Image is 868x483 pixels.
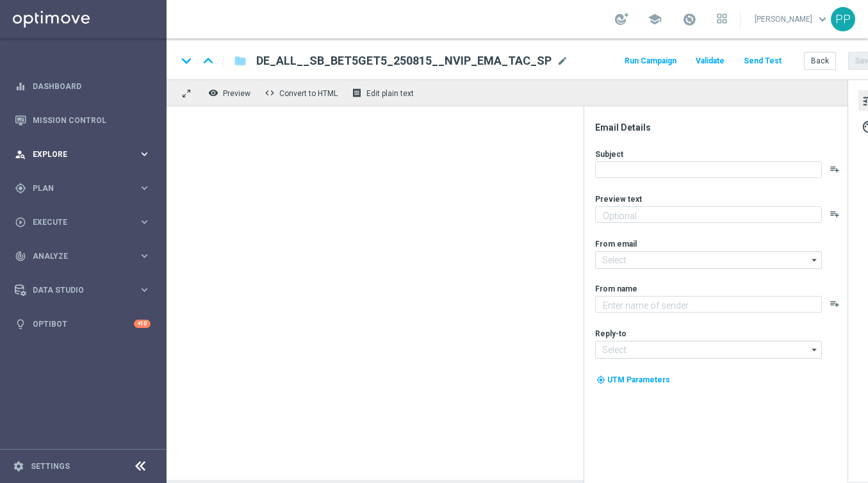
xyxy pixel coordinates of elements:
a: [PERSON_NAME]keyboard_arrow_down [753,10,831,29]
div: Data Studio [15,284,138,296]
button: Validate [694,53,726,70]
span: Explore [33,151,138,158]
i: keyboard_arrow_right [138,284,151,296]
a: Dashboard [33,69,151,103]
button: Send Test [742,53,783,70]
button: gps_fixed Plan keyboard_arrow_right [14,183,151,193]
i: keyboard_arrow_right [138,182,151,194]
i: gps_fixed [15,183,26,194]
span: Data Studio [33,286,138,294]
div: Email Details [595,122,846,133]
span: Analyze [33,252,138,260]
i: my_location [596,375,605,384]
button: Mission Control [14,115,151,126]
div: Execute [15,217,138,228]
span: Execute [33,218,138,226]
div: Mission Control [15,103,151,137]
i: keyboard_arrow_down [177,51,196,70]
span: Preview [223,89,250,98]
button: Back [804,52,836,70]
i: settings [13,461,24,472]
i: person_search [15,149,26,160]
a: Mission Control [33,103,151,137]
button: lightbulb Optibot +10 [14,319,151,329]
i: keyboard_arrow_right [138,250,151,262]
button: remove_red_eye Preview [205,85,256,101]
button: Run Campaign [623,53,678,70]
span: keyboard_arrow_down [815,12,830,26]
div: Dashboard [15,69,151,103]
input: Select [595,341,822,359]
input: Select [595,251,822,269]
button: track_changes Analyze keyboard_arrow_right [14,251,151,261]
span: DE_ALL__SB_BET5GET5_250815__NVIP_EMA_TAC_SP [256,53,552,69]
a: Optibot [33,307,134,341]
i: equalizer [15,81,26,92]
i: arrow_drop_down [808,341,821,358]
span: school [648,12,662,26]
span: Validate [696,56,725,65]
span: code [265,88,275,98]
div: +10 [134,320,151,328]
div: Explore [15,149,138,160]
i: lightbulb [15,318,26,330]
i: receipt [352,88,362,98]
span: Plan [33,184,138,192]
span: mode_edit [557,55,568,67]
div: Analyze [15,250,138,262]
button: code Convert to HTML [261,85,343,101]
div: PP [831,7,855,31]
div: Plan [15,183,138,194]
a: Settings [31,463,70,470]
button: play_circle_outline Execute keyboard_arrow_right [14,217,151,227]
button: Data Studio keyboard_arrow_right [14,285,151,295]
div: Optibot [15,307,151,341]
label: From name [595,284,637,294]
button: playlist_add [830,164,840,174]
button: person_search Explore keyboard_arrow_right [14,149,151,160]
button: folder [233,51,248,71]
button: receipt Edit plain text [348,85,420,101]
button: playlist_add [830,299,840,309]
i: keyboard_arrow_right [138,148,151,160]
i: remove_red_eye [208,88,218,98]
button: playlist_add [830,209,840,219]
label: Reply-to [595,329,626,339]
span: UTM Parameters [607,375,670,384]
label: Preview text [595,194,642,204]
i: track_changes [15,250,26,262]
label: Subject [595,149,623,160]
button: equalizer Dashboard [14,81,151,92]
i: arrow_drop_down [808,252,821,268]
i: keyboard_arrow_up [199,51,218,70]
i: keyboard_arrow_right [138,216,151,228]
label: From email [595,239,637,249]
i: folder [234,53,247,69]
span: Edit plain text [366,89,414,98]
i: play_circle_outline [15,217,26,228]
button: my_location UTM Parameters [595,373,671,387]
span: Convert to HTML [279,89,338,98]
